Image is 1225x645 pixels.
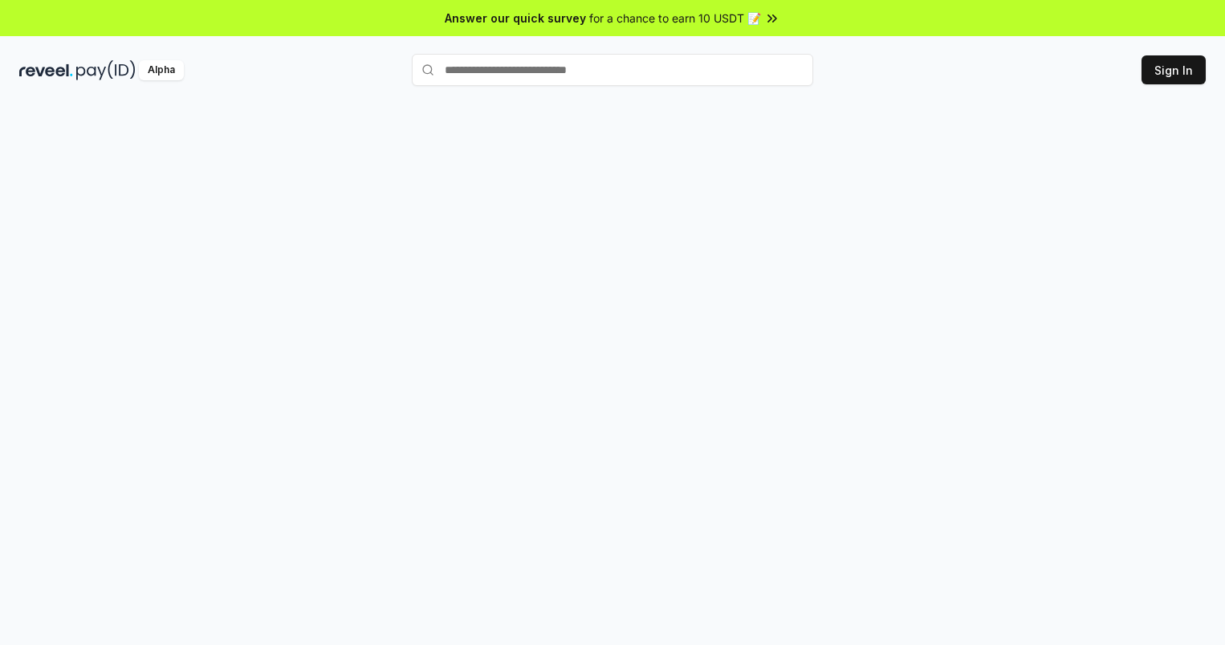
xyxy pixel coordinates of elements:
img: reveel_dark [19,60,73,80]
button: Sign In [1142,55,1206,84]
div: Alpha [139,60,184,80]
span: for a chance to earn 10 USDT 📝 [589,10,761,27]
span: Answer our quick survey [445,10,586,27]
img: pay_id [76,60,136,80]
